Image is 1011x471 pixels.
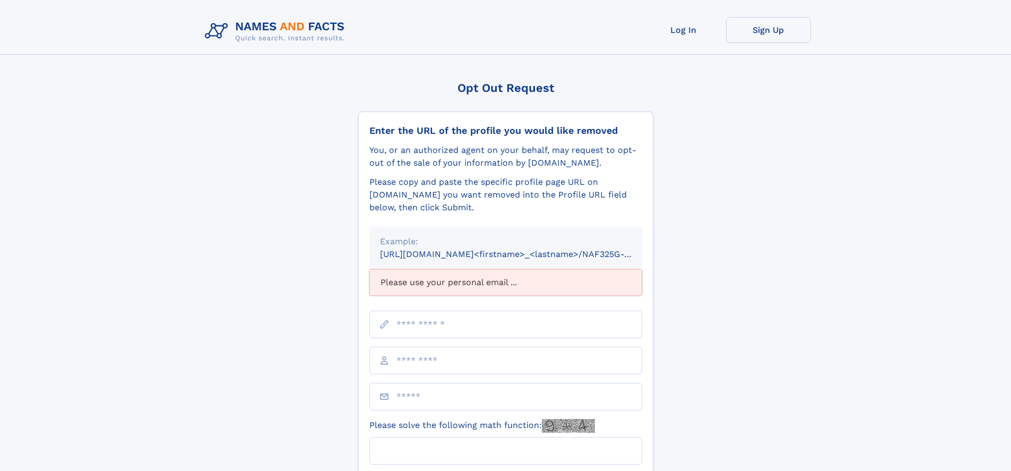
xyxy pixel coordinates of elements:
div: Enter the URL of the profile you would like removed [369,125,642,136]
label: Please solve the following math function: [369,419,595,433]
a: Log In [641,17,726,43]
div: Opt Out Request [358,81,653,95]
img: Logo Names and Facts [201,17,353,46]
a: Sign Up [726,17,811,43]
div: Please use your personal email ... [369,269,642,296]
div: Please copy and paste the specific profile page URL on [DOMAIN_NAME] you want removed into the Pr... [369,176,642,214]
div: Example: [380,235,632,248]
div: You, or an authorized agent on your behalf, may request to opt-out of the sale of your informatio... [369,144,642,169]
small: [URL][DOMAIN_NAME]<firstname>_<lastname>/NAF325G-xxxxxxxx [380,249,662,259]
